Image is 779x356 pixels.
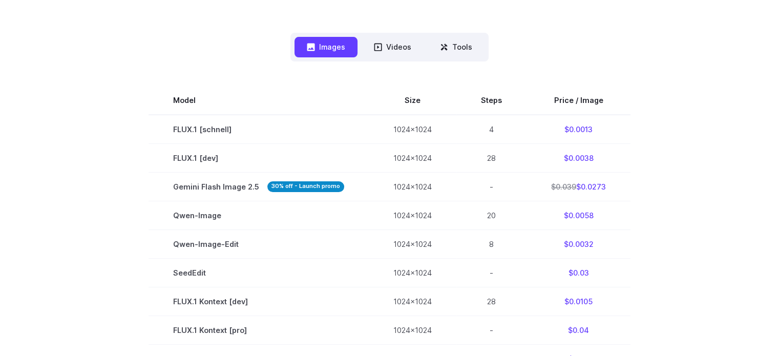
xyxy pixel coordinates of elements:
[456,229,527,258] td: 8
[369,258,456,287] td: 1024x1024
[527,172,630,201] td: $0.0273
[369,86,456,115] th: Size
[369,287,456,316] td: 1024x1024
[527,115,630,144] td: $0.0013
[369,201,456,229] td: 1024x1024
[369,316,456,344] td: 1024x1024
[149,229,369,258] td: Qwen-Image-Edit
[149,287,369,316] td: FLUX.1 Kontext [dev]
[149,316,369,344] td: FLUX.1 Kontext [pro]
[369,115,456,144] td: 1024x1024
[456,201,527,229] td: 20
[369,172,456,201] td: 1024x1024
[456,143,527,172] td: 28
[369,143,456,172] td: 1024x1024
[369,229,456,258] td: 1024x1024
[456,86,527,115] th: Steps
[527,143,630,172] td: $0.0038
[456,258,527,287] td: -
[527,287,630,316] td: $0.0105
[456,115,527,144] td: 4
[149,201,369,229] td: Qwen-Image
[527,201,630,229] td: $0.0058
[173,181,344,193] span: Gemini Flash Image 2.5
[149,143,369,172] td: FLUX.1 [dev]
[456,172,527,201] td: -
[551,182,576,191] s: $0.039
[149,86,369,115] th: Model
[527,229,630,258] td: $0.0032
[428,37,485,57] button: Tools
[362,37,424,57] button: Videos
[527,258,630,287] td: $0.03
[456,287,527,316] td: 28
[149,258,369,287] td: SeedEdit
[149,115,369,144] td: FLUX.1 [schnell]
[294,37,357,57] button: Images
[527,316,630,344] td: $0.04
[527,86,630,115] th: Price / Image
[267,181,344,192] strong: 30% off - Launch promo
[456,316,527,344] td: -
